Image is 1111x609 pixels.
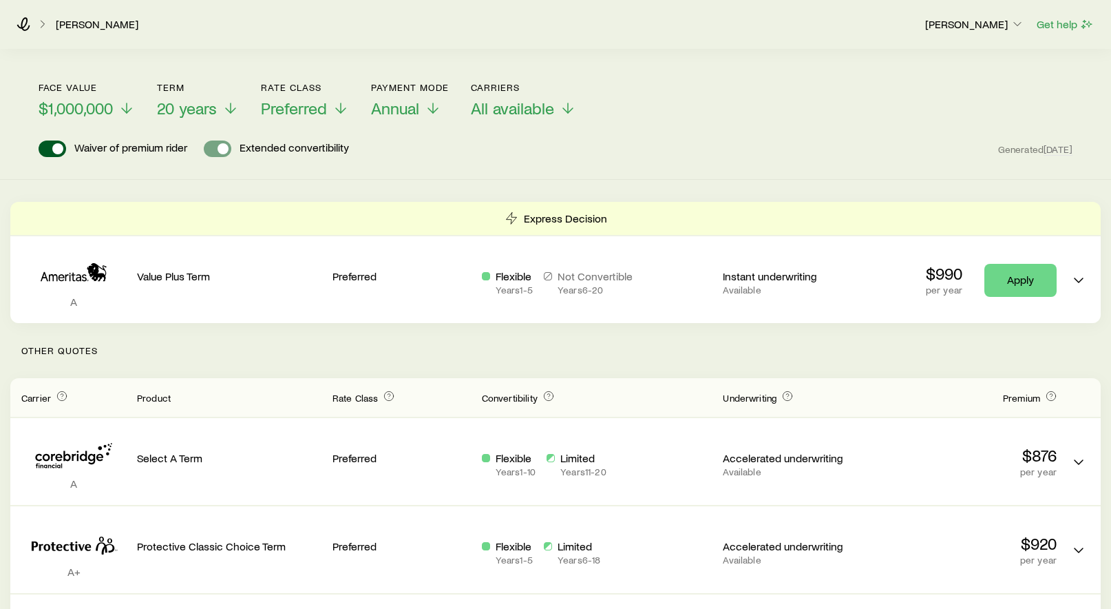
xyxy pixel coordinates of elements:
p: Not Convertible [558,269,633,283]
p: Years 6 - 20 [558,285,633,296]
p: Express Decision [524,211,607,225]
span: Generated [998,143,1072,156]
p: Preferred [332,539,471,553]
p: Flexible [496,451,536,465]
button: [PERSON_NAME] [924,17,1025,33]
div: Term quotes [10,202,1101,323]
p: Flexible [496,539,533,553]
p: Years 11 - 20 [560,466,606,477]
p: Rate Class [261,82,349,93]
p: Face value [39,82,135,93]
p: A+ [21,565,126,579]
p: Select A Term [137,451,321,465]
button: Rate ClassPreferred [261,82,349,118]
p: [PERSON_NAME] [925,17,1024,31]
span: Product [137,392,171,404]
p: per year [872,466,1057,477]
span: 20 years [157,99,217,118]
p: $876 [872,446,1057,465]
p: Payment Mode [371,82,449,93]
p: Accelerated underwriting [723,539,861,553]
span: Convertibility [482,392,538,404]
h2: Term life [39,16,157,49]
p: Preferred [332,451,471,465]
p: Available [723,466,861,477]
p: Flexible [496,269,533,283]
button: Face value$1,000,000 [39,82,135,118]
p: Preferred [332,269,471,283]
p: per year [926,285,962,296]
span: $1,000,000 [39,99,113,118]
p: Years 1 - 5 [496,555,533,566]
p: Years 6 - 18 [558,555,600,566]
p: A [21,295,126,309]
p: Instant underwriting [723,269,861,283]
p: Protective Classic Choice Term [137,539,321,553]
button: Get help [1036,17,1094,32]
p: $920 [872,534,1057,553]
p: per year [872,555,1057,566]
span: All available [471,99,554,118]
button: Payment ModeAnnual [371,82,449,118]
span: Preferred [261,99,327,118]
p: A [21,477,126,491]
p: Value Plus Term [137,269,321,283]
span: Underwriting [723,392,776,404]
p: Limited [558,539,600,553]
p: Years 1 - 10 [496,466,536,477]
p: Years 1 - 5 [496,285,533,296]
button: Term20 years [157,82,239,118]
p: Extended convertibility [240,141,349,157]
p: Accelerated underwriting [723,451,861,465]
a: [PERSON_NAME] [55,18,139,31]
a: Apply [984,264,1057,297]
p: Waiver of premium rider [74,141,187,157]
span: [DATE] [1044,143,1072,156]
span: Annual [371,99,419,118]
p: Limited [560,451,606,465]
p: Carriers [471,82,576,93]
span: Carrier [21,392,51,404]
span: Premium [1003,392,1040,404]
button: CarriersAll available [471,82,576,118]
span: Rate Class [332,392,379,404]
p: Available [723,285,861,296]
p: Term [157,82,239,93]
p: Available [723,555,861,566]
p: Other Quotes [10,323,1101,378]
p: $990 [926,264,962,283]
